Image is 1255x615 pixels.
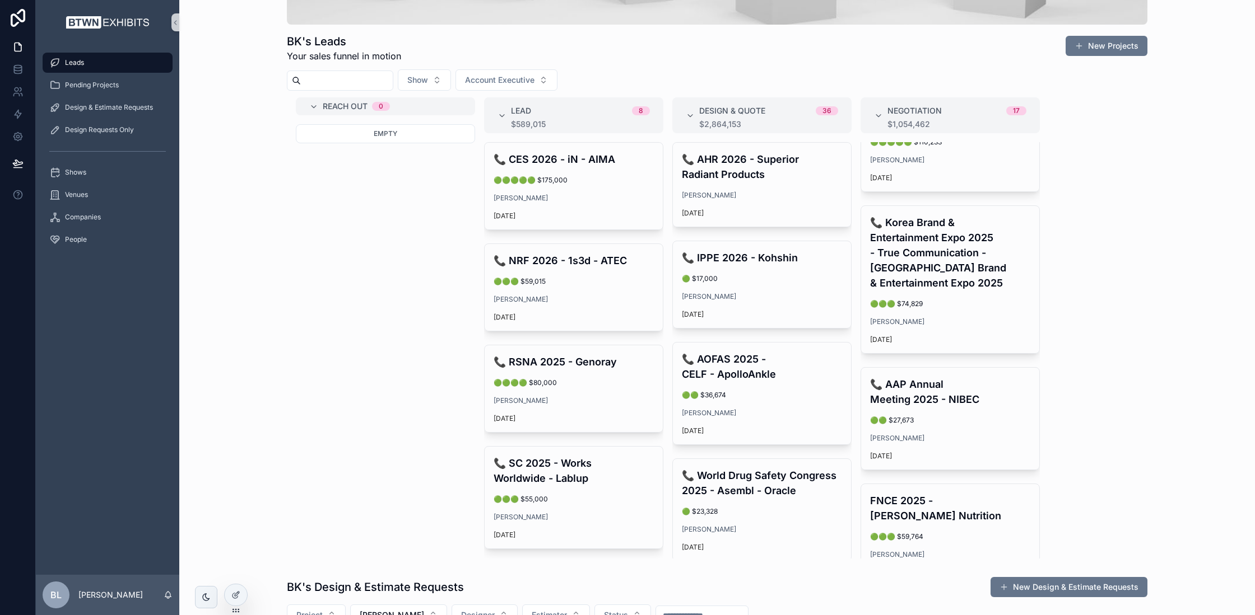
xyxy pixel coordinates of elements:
[870,532,1030,541] span: 🟢🟢🟢 $59,764
[484,446,663,549] a: 📞 SC 2025 - Works Worldwide - Lablup🟢🟢🟢 $55,000[PERSON_NAME][DATE]
[870,138,1030,147] span: 🟢🟢🟢🟢🟢 $110,233
[78,589,143,600] p: [PERSON_NAME]
[887,120,1026,129] div: $1,054,462
[36,45,179,264] div: scrollable content
[323,101,368,112] span: Reach Out
[699,105,765,116] span: Design & Quote
[50,588,62,602] span: BL
[870,215,1030,290] h4: 📞 Korea Brand & Entertainment Expo 2025 - True Communication - [GEOGRAPHIC_DATA] Brand & Entertai...
[43,185,173,205] a: Venues
[65,190,88,199] span: Venues
[870,434,924,443] a: [PERSON_NAME]
[511,105,531,116] span: Lead
[494,253,654,268] h4: 📞 NRF 2026 - 1s3d - ATEC
[699,120,838,129] div: $2,864,153
[484,345,663,433] a: 📞 RSNA 2025 - Genoray🟢🟢🟢🟢 $80,000[PERSON_NAME][DATE]
[1013,106,1020,115] div: 17
[43,97,173,118] a: Design & Estimate Requests
[682,191,736,200] a: [PERSON_NAME]
[494,194,548,203] a: [PERSON_NAME]
[379,102,383,111] div: 0
[682,351,842,382] h4: 📞 AOFAS 2025 - CELF - ApolloAnkle
[682,525,736,534] a: [PERSON_NAME]
[870,317,924,326] a: [PERSON_NAME]
[672,458,852,561] a: 📞 World Drug Safety Congress 2025 - Asembl - Oracle🟢 $23,328[PERSON_NAME][DATE]
[43,207,173,227] a: Companies
[870,173,892,182] p: [DATE]
[887,105,942,116] span: Negotiation
[65,58,84,67] span: Leads
[870,493,1030,523] h4: FNCE 2025 - [PERSON_NAME] Nutrition
[672,342,852,445] a: 📞 AOFAS 2025 - CELF - ApolloAnkle🟢🟢 $36,674[PERSON_NAME][DATE]
[494,212,515,220] p: [DATE]
[494,531,515,539] p: [DATE]
[861,367,1040,470] a: 📞 AAP Annual Meeting 2025 - NIBEC🟢🟢 $27,673[PERSON_NAME][DATE]
[65,235,87,244] span: People
[494,513,548,522] span: [PERSON_NAME]
[398,69,451,91] button: Select Button
[870,335,892,344] p: [DATE]
[494,176,654,185] span: 🟢🟢🟢🟢🟢 $175,000
[43,75,173,95] a: Pending Projects
[682,250,842,265] h4: 📞 IPPE 2026 - Kohshin
[870,550,924,559] a: [PERSON_NAME]
[494,277,654,286] span: 🟢🟢🟢 $59,015
[374,129,397,138] span: Empty
[870,299,1030,308] span: 🟢🟢🟢 $74,829
[682,310,704,319] p: [DATE]
[822,106,831,115] div: 36
[861,205,1040,354] a: 📞 Korea Brand & Entertainment Expo 2025 - True Communication - [GEOGRAPHIC_DATA] Brand & Entertai...
[494,295,548,304] a: [PERSON_NAME]
[682,409,736,417] span: [PERSON_NAME]
[682,543,704,552] p: [DATE]
[511,120,650,129] div: $589,015
[465,74,534,86] span: Account Executive
[63,13,152,31] img: App logo
[65,168,86,177] span: Shows
[870,156,924,165] a: [PERSON_NAME]
[65,125,134,134] span: Design Requests Only
[43,53,173,73] a: Leads
[494,152,654,167] h4: 📞 CES 2026 - iN - AIMA
[494,313,515,322] p: [DATE]
[65,213,101,222] span: Companies
[672,241,852,328] a: 📞 IPPE 2026 - Kohshin🟢 $17,000[PERSON_NAME][DATE]
[682,391,842,400] span: 🟢🟢 $36,674
[494,456,654,486] h4: 📞 SC 2025 - Works Worldwide - Lablup
[494,378,654,387] span: 🟢🟢🟢🟢 $80,000
[672,142,852,227] a: 📞 AHR 2026 - Superior Radiant Products[PERSON_NAME][DATE]
[682,426,704,435] p: [DATE]
[870,416,1030,425] span: 🟢🟢 $27,673
[494,414,515,423] p: [DATE]
[43,229,173,250] a: People
[494,396,548,405] a: [PERSON_NAME]
[287,49,401,63] span: Your sales funnel in motion
[870,452,892,461] p: [DATE]
[991,577,1147,597] button: New Design & Estimate Requests
[639,106,643,115] div: 8
[682,274,842,283] span: 🟢 $17,000
[682,507,842,516] span: 🟢 $23,328
[494,495,654,504] span: 🟢🟢🟢 $55,000
[287,34,401,49] h1: BK's Leads
[287,579,464,595] h1: BK's Design & Estimate Requests
[494,354,654,369] h4: 📞 RSNA 2025 - Genoray
[682,152,842,182] h4: 📞 AHR 2026 - Superior Radiant Products
[65,81,119,90] span: Pending Projects
[870,377,1030,407] h4: 📞 AAP Annual Meeting 2025 - NIBEC
[1066,36,1147,56] button: New Projects
[484,142,663,230] a: 📞 CES 2026 - iN - AIMA🟢🟢🟢🟢🟢 $175,000[PERSON_NAME][DATE]
[682,209,704,218] p: [DATE]
[682,292,736,301] a: [PERSON_NAME]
